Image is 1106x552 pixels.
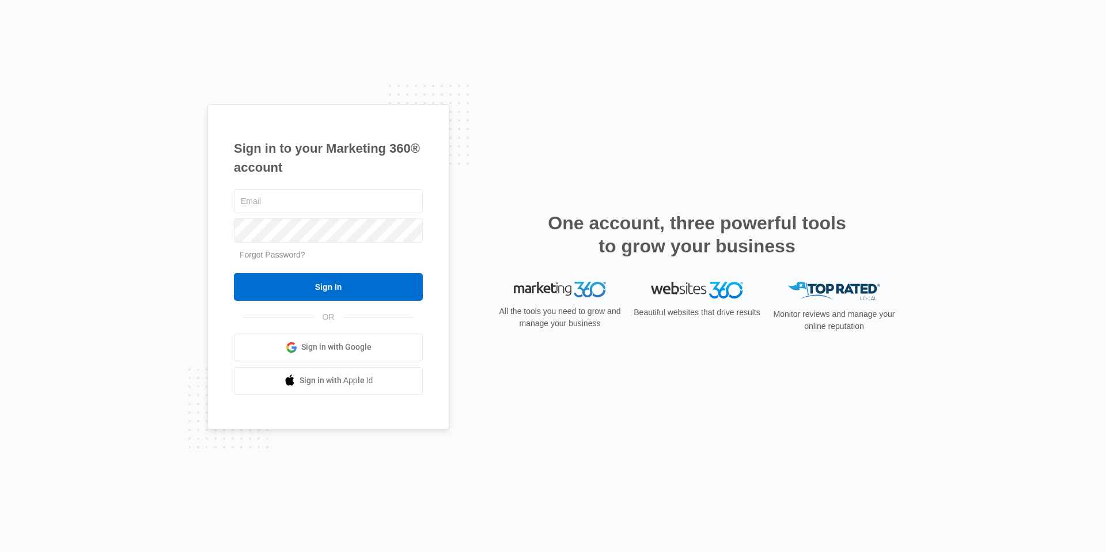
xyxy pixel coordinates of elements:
[495,305,624,330] p: All the tools you need to grow and manage your business
[544,211,850,258] h2: One account, three powerful tools to grow your business
[651,282,743,298] img: Websites 360
[234,273,423,301] input: Sign In
[788,282,880,301] img: Top Rated Local
[234,139,423,177] h1: Sign in to your Marketing 360® account
[234,334,423,361] a: Sign in with Google
[301,341,372,353] span: Sign in with Google
[632,307,762,319] p: Beautiful websites that drive results
[300,375,373,387] span: Sign in with Apple Id
[234,367,423,395] a: Sign in with Apple Id
[240,250,305,259] a: Forgot Password?
[234,189,423,213] input: Email
[315,311,343,323] span: OR
[770,308,899,332] p: Monitor reviews and manage your online reputation
[514,282,606,298] img: Marketing 360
